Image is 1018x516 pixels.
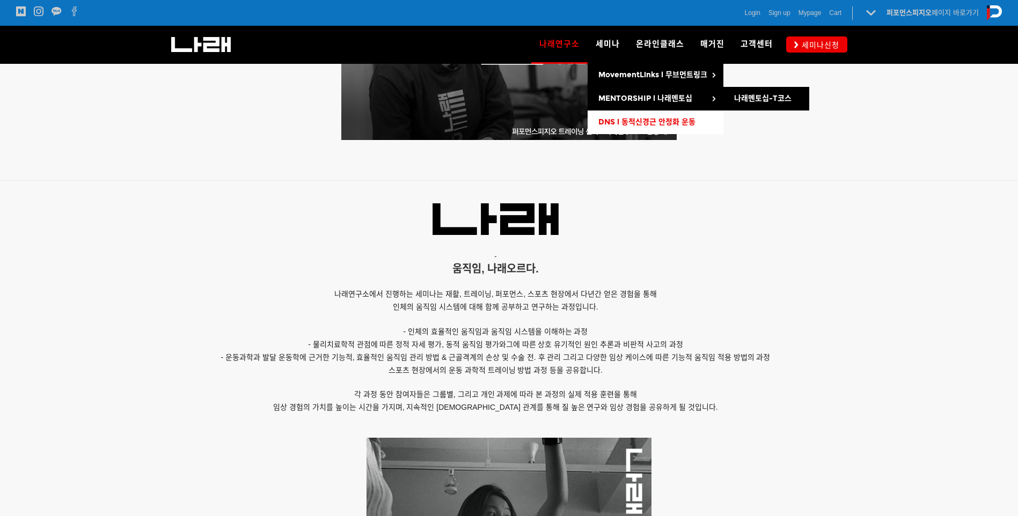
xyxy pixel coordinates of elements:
span: MovementLinks l 무브먼트링크 [598,70,707,79]
span: 나래연구소에서 진행하는 세미나는 재활, 트레이닝, 퍼포먼스, 스포츠 현장에서 다년간 얻은 경험을 통해 [334,290,656,298]
span: - 물리치료학적 관점에 따른 정적 자세 평가, 동적 움직임 평가와 [308,340,506,349]
span: 그에 따른 상호 유기적인 원인 추론과 비판적 사고의 과정 [506,340,683,349]
a: MENTORSHIP l 나래멘토십 [588,87,723,110]
span: 인체의 움직임 시스템에 대해 함께 공부하고 연구하는 과정입니다. [393,303,598,311]
a: 퍼포먼스피지오페이지 바로가기 [887,9,979,17]
span: - 인체의 효율적인 움직임과 움직임 시스템을 이해하는 과정 [404,327,588,336]
span: 임상 경험의 가치를 높이는 시간을 가지며, 지속적인 [DEMOGRAPHIC_DATA] 관계를 통해 질 높은 연구와 임상 경험을 공유하게 될 것입니다. [273,403,718,411]
a: Mypage [799,8,822,18]
span: 나래연구소 [539,35,580,53]
a: 고객센터 [733,26,781,63]
img: 91e6efe50133a.png [433,203,559,235]
span: 나래멘토십-T코스 [734,94,792,103]
span: 매거진 [700,39,724,49]
a: DNS l 동적신경근 안정화 운동 [588,110,723,134]
a: 나래연구소 [531,26,588,63]
a: Sign up [768,8,790,18]
span: 각 과정 동안 참여자들은 그룹별, 그리고 개인 과제에 따라 본 과정의 실제 적용 훈련을 통해 [354,390,636,399]
span: - 운동과학과 발달 운동학에 근거한 기능적, 효율적인 움직임 관리 방법 & 근골격계의 손상 및 수술 전. 후 관리 그리고 다양한 임상 케이스에 따른 기능적 움직임 적용 방법의 과정 [221,353,771,362]
a: 세미나 [588,26,628,63]
span: 고객센터 [741,39,773,49]
span: DNS l 동적신경근 안정화 운동 [598,117,695,127]
a: 매거진 [692,26,733,63]
span: 스포츠 현장에서의 운동 과학적 트레이닝 방법 과정 등을 공유합니다. [389,366,603,374]
a: MovementLinks l 무브먼트링크 [588,63,723,87]
span: 온라인클래스 [636,39,684,49]
a: 온라인클래스 [628,26,692,63]
a: 나래멘토십-T코스 [723,87,809,110]
span: 움직임, 나래오르다. [452,263,539,275]
span: 세미나 [596,39,620,49]
strong: 퍼포먼스피지오 [887,9,932,17]
a: Login [745,8,760,18]
span: 세미나신청 [799,40,839,50]
p: - [174,250,818,262]
span: MENTORSHIP l 나래멘토십 [598,94,692,103]
a: 세미나신청 [786,36,847,52]
a: Cart [829,8,841,18]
